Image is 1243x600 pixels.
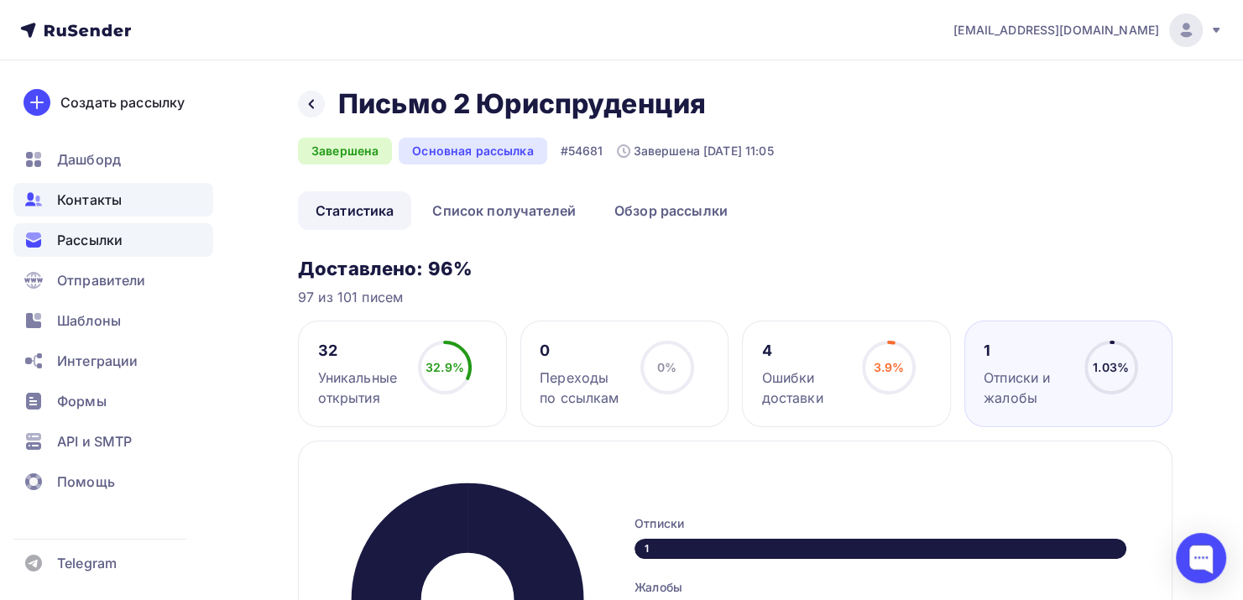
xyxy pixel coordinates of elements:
span: Рассылки [57,230,123,250]
span: 3.9% [874,360,905,374]
div: 97 из 101 писем [298,287,1172,307]
h2: Письмо 2 Юриспруденция [338,87,706,121]
div: Переходы по ссылкам [540,368,625,408]
div: 1 [984,341,1069,361]
div: Ошибки доставки [762,368,848,408]
div: Основная рассылка [399,138,546,164]
div: 32 [318,341,404,361]
div: 4 [762,341,848,361]
div: Жалобы [635,579,1138,596]
h3: Доставлено: 96% [298,257,1172,280]
a: Формы [13,384,213,418]
span: Дашборд [57,149,121,170]
div: Отписки и жалобы [984,368,1069,408]
div: 0 [540,341,625,361]
a: Шаблоны [13,304,213,337]
div: Уникальные открытия [318,368,404,408]
a: Статистика [298,191,411,230]
span: Отправители [57,270,146,290]
span: Контакты [57,190,122,210]
a: Рассылки [13,223,213,257]
a: Список получателей [415,191,593,230]
span: 0% [657,360,676,374]
a: Дашборд [13,143,213,176]
div: Создать рассылку [60,92,185,112]
span: [EMAIL_ADDRESS][DOMAIN_NAME] [953,22,1159,39]
div: 1 [635,539,1126,559]
span: Интеграции [57,351,138,371]
span: 32.9% [426,360,464,374]
a: [EMAIL_ADDRESS][DOMAIN_NAME] [953,13,1223,47]
a: Отправители [13,263,213,297]
span: Формы [57,391,107,411]
a: Обзор рассылки [597,191,745,230]
div: Завершена [298,138,392,164]
span: Помощь [57,472,115,492]
div: Отписки [635,515,1138,532]
span: API и SMTP [57,431,132,451]
div: Завершена [DATE] 11:05 [617,143,774,159]
a: Контакты [13,183,213,217]
span: Telegram [57,553,117,573]
span: 1.03% [1093,360,1129,374]
span: Шаблоны [57,310,121,331]
div: #54681 [561,143,603,159]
